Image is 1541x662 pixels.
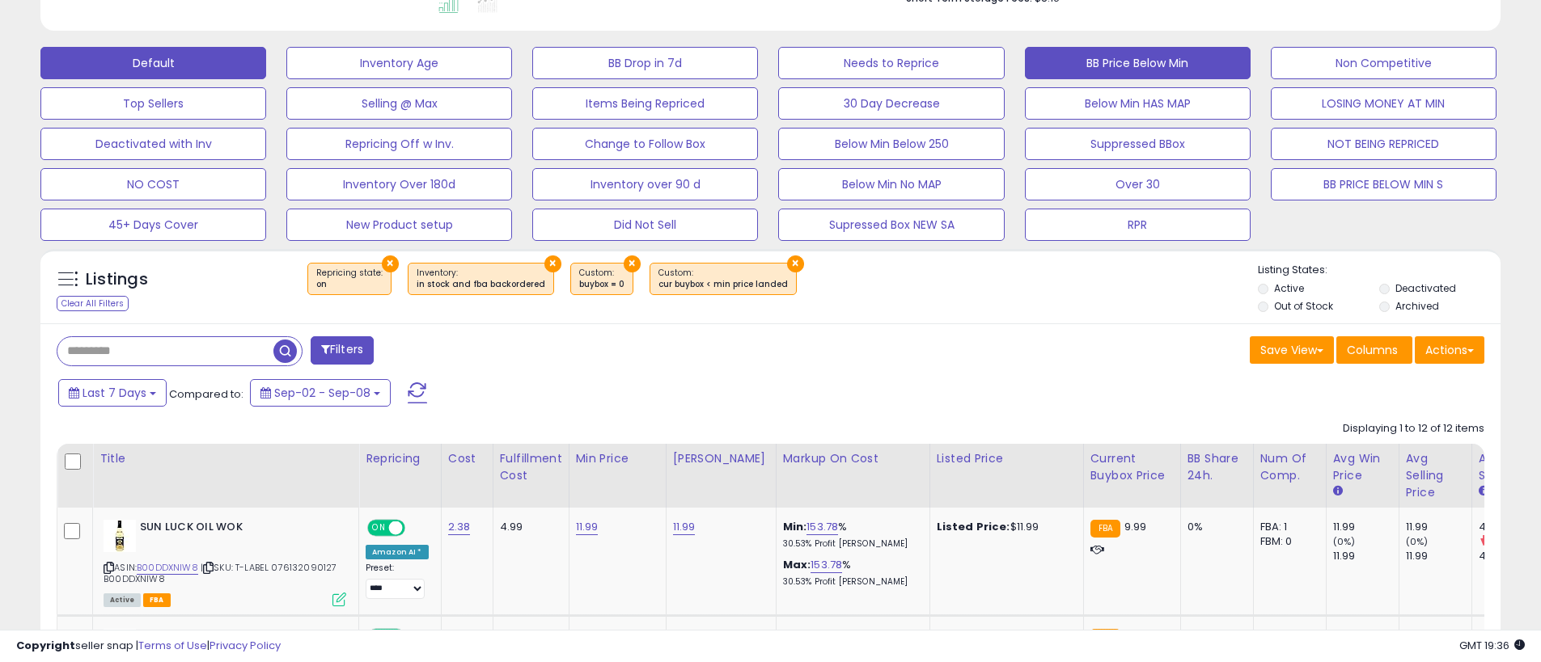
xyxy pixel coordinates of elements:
small: Avg BB Share. [1479,484,1488,499]
div: 11.99 [1406,549,1471,563]
a: 11.99 [576,519,599,535]
button: BB PRICE BELOW MIN S [1271,168,1497,200]
span: Custom: [658,267,788,291]
label: Out of Stock [1274,299,1333,313]
label: Deactivated [1395,281,1456,295]
div: 0% [1188,520,1241,534]
div: in stock and fba backordered [417,279,545,290]
span: FBA [143,593,171,607]
div: Fulfillment Cost [500,450,562,484]
div: Markup on Cost [783,450,923,467]
div: Clear All Filters [57,296,129,311]
span: Compared to: [169,386,243,402]
p: 30.53% Profit [PERSON_NAME] [783,576,917,588]
button: 45+ Days Cover [40,209,266,241]
button: Selling @ Max [286,87,512,120]
button: BB Drop in 7d [532,47,758,79]
span: Sep-02 - Sep-08 [274,385,370,401]
div: 11.99 [1333,549,1399,563]
div: BB Share 24h. [1188,450,1247,484]
button: NOT BEING REPRICED [1271,128,1497,160]
span: 2025-09-16 19:36 GMT [1459,638,1525,653]
span: 9.99 [1124,519,1147,534]
div: 11.99 [1406,520,1471,534]
a: 2.38 [448,519,471,535]
div: Repricing [366,450,434,467]
button: Columns [1336,336,1412,364]
div: FBM: 0 [1260,534,1314,549]
div: % [783,558,917,588]
div: cur buybox < min price landed [658,279,788,290]
div: ASIN: [104,520,346,605]
div: Avg Selling Price [1406,450,1465,501]
button: Below Min No MAP [778,168,1004,200]
span: Last 7 Days [83,385,146,401]
button: × [787,255,804,272]
small: Avg Win Price. [1333,484,1343,499]
button: Non Competitive [1271,47,1497,79]
small: (0%) [1333,535,1356,548]
button: Needs to Reprice [778,47,1004,79]
button: Over 30 [1025,168,1251,200]
div: Displaying 1 to 12 of 12 items [1343,421,1484,436]
span: | SKU: T-LABEL 076132090127 B00DDXNIW8 [104,561,337,585]
a: 11.99 [673,519,696,535]
div: Preset: [366,563,429,599]
a: Terms of Use [138,638,207,653]
b: SUN LUCK OIL WOK [140,520,337,539]
button: × [544,255,561,272]
span: Columns [1347,342,1398,358]
div: Cost [448,450,486,467]
small: FBA [1090,520,1120,538]
a: Privacy Policy [210,638,281,653]
button: × [624,255,641,272]
a: 153.78 [806,519,838,535]
h5: Listings [86,268,148,291]
button: Change to Follow Box [532,128,758,160]
button: NO COST [40,168,266,200]
b: Min: [783,519,807,534]
span: ON [369,521,389,535]
button: New Product setup [286,209,512,241]
button: Suppressed BBox [1025,128,1251,160]
p: Listing States: [1258,263,1501,278]
button: Default [40,47,266,79]
div: [PERSON_NAME] [673,450,769,467]
div: on [316,279,383,290]
span: Repricing state : [316,267,383,291]
div: Listed Price [937,450,1077,467]
div: Avg Win Price [1333,450,1392,484]
button: × [382,255,399,272]
label: Active [1274,281,1304,295]
button: Save View [1250,336,1334,364]
div: Amazon AI * [366,545,429,559]
div: Current Buybox Price [1090,450,1174,484]
button: Repricing Off w Inv. [286,128,512,160]
button: Inventory Age [286,47,512,79]
div: Min Price [576,450,659,467]
span: OFF [403,521,429,535]
b: Listed Price: [937,519,1010,534]
button: Actions [1415,336,1484,364]
div: Title [99,450,352,467]
button: Filters [311,336,374,365]
button: Supressed Box NEW SA [778,209,1004,241]
label: Archived [1395,299,1439,313]
div: 4.99 [500,520,557,534]
button: Top Sellers [40,87,266,120]
div: seller snap | | [16,639,281,654]
a: B00DDXNIW8 [137,561,198,575]
div: 11.99 [1333,520,1399,534]
button: Inventory Over 180d [286,168,512,200]
button: 30 Day Decrease [778,87,1004,120]
p: 30.53% Profit [PERSON_NAME] [783,538,917,550]
div: buybox = 0 [579,279,624,290]
button: Inventory over 90 d [532,168,758,200]
span: Inventory : [417,267,545,291]
strong: Copyright [16,638,75,653]
button: BB Price Below Min [1025,47,1251,79]
div: % [783,520,917,550]
button: Below Min Below 250 [778,128,1004,160]
button: LOSING MONEY AT MIN [1271,87,1497,120]
div: $11.99 [937,520,1071,534]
